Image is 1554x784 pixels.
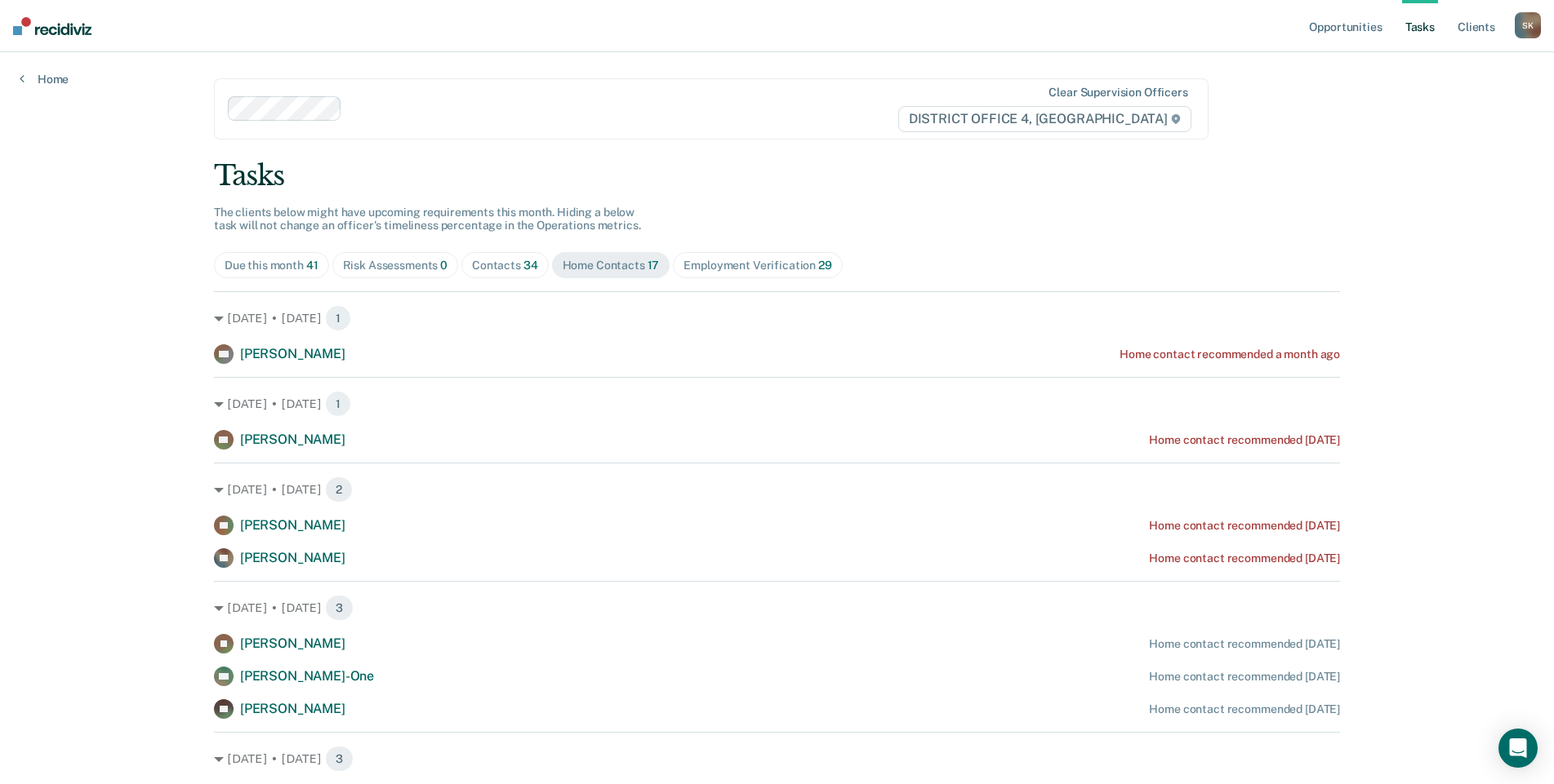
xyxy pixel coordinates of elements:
span: [PERSON_NAME] [240,636,345,651]
span: 41 [306,259,318,272]
span: [PERSON_NAME] [240,517,345,533]
div: Home Contacts [563,259,660,272]
div: Home contact recommended [DATE] [1149,433,1340,447]
div: [DATE] • [DATE] 1 [214,391,1340,417]
div: [DATE] • [DATE] 3 [214,746,1340,772]
img: Recidiviz [13,17,91,35]
div: Open Intercom Messenger [1498,729,1538,768]
span: 3 [325,595,354,621]
div: Employment Verification [683,259,831,272]
div: Due this month [225,259,318,272]
span: 1 [325,305,351,331]
span: 2 [325,476,353,503]
div: [DATE] • [DATE] 1 [214,305,1340,331]
span: 0 [440,259,447,272]
div: Home contact recommended a month ago [1120,348,1340,361]
div: Clear supervision officers [1049,86,1187,100]
div: Tasks [214,159,1340,193]
div: Contacts [472,259,538,272]
span: 3 [325,746,354,772]
span: The clients below might have upcoming requirements this month. Hiding a below task will not chang... [214,206,641,233]
div: [DATE] • [DATE] 3 [214,595,1340,621]
div: [DATE] • [DATE] 2 [214,476,1340,503]
div: Risk Assessments [343,259,448,272]
div: Home contact recommended [DATE] [1149,702,1340,716]
span: 1 [325,391,351,417]
span: [PERSON_NAME] [240,432,345,447]
span: [PERSON_NAME]-One [240,668,374,684]
div: Home contact recommended [DATE] [1149,519,1340,533]
span: DISTRICT OFFICE 4, [GEOGRAPHIC_DATA] [898,106,1191,132]
span: [PERSON_NAME] [240,550,345,565]
div: Home contact recommended [DATE] [1149,637,1340,651]
span: [PERSON_NAME] [240,346,345,361]
span: 17 [648,259,660,272]
span: 34 [523,259,538,272]
button: SK [1515,12,1541,38]
div: S K [1515,12,1541,38]
a: Home [20,72,69,86]
div: Home contact recommended [DATE] [1149,551,1340,565]
span: 29 [818,259,832,272]
span: [PERSON_NAME] [240,701,345,716]
div: Home contact recommended [DATE] [1149,670,1340,684]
